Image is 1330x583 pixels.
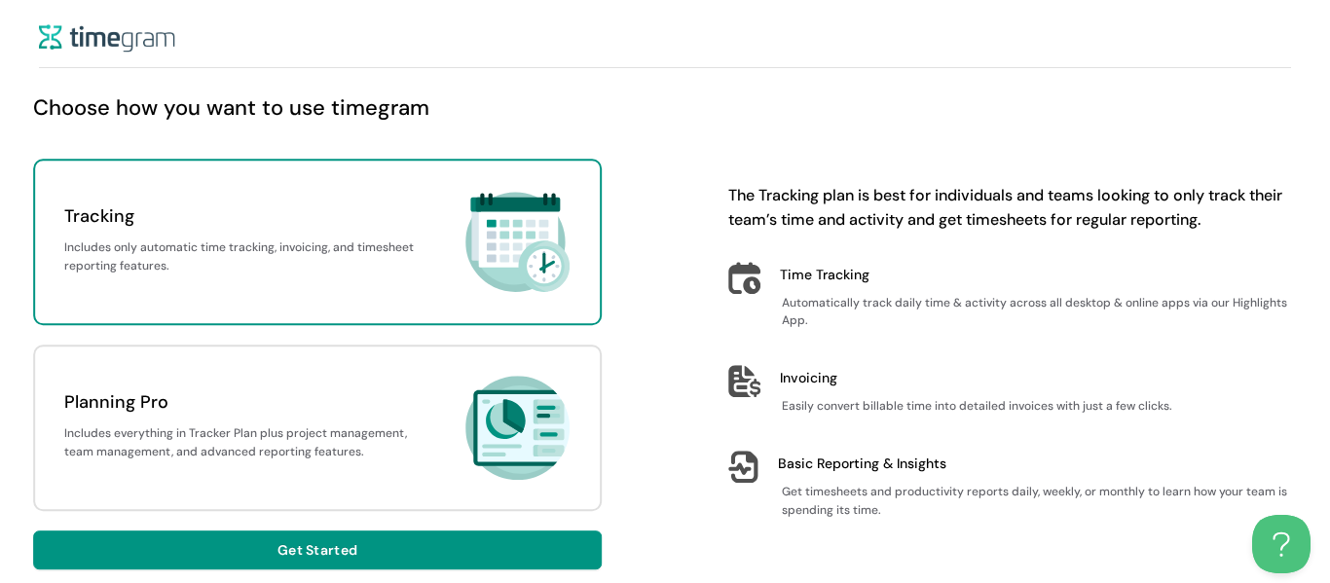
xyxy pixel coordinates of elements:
h1: Planning Pro [64,388,432,416]
h1: Tracking [64,202,432,230]
button: Get Started [33,530,602,569]
h1: Easily convert billable time into detailed invoices with just a few clicks. [782,398,1297,417]
h1: Time Tracking [780,264,869,285]
h1: Includes everything in Tracker Plan plus project management, team management, and advanced report... [64,425,432,462]
h1: Includes only automatic time tracking, invoicing, and timesheet reporting features. [64,239,432,276]
div: TrackingIncludes only automatic time tracking, invoicing, and timesheet reporting features.Tracking [33,159,602,325]
img: Planning Pro [465,376,570,480]
h1: Choose how you want to use timegram [33,91,1297,126]
h1: Get timesheets and productivity reports daily, weekly, or monthly to learn how your team is spend... [782,483,1297,520]
img: logo [39,24,175,53]
iframe: Toggle Customer Support [1252,515,1311,573]
span: Get Started [277,539,357,561]
img: Basic Reporting & Insights [728,451,758,483]
h1: Invoicing [780,368,837,389]
h1: Automatically track daily time & activity across all desktop & online apps via our Highlights App. [782,294,1297,331]
h1: Basic Reporting & Insights [778,453,946,474]
img: Invoicing [728,366,760,398]
img: Tracking [465,190,570,294]
img: Time Tracking [728,262,760,294]
h1: The Tracking plan is best for individuals and teams looking to only track their team’s time and a... [728,184,1297,233]
div: Planning ProIncludes everything in Tracker Plan plus project management, team management, and adv... [33,345,602,511]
